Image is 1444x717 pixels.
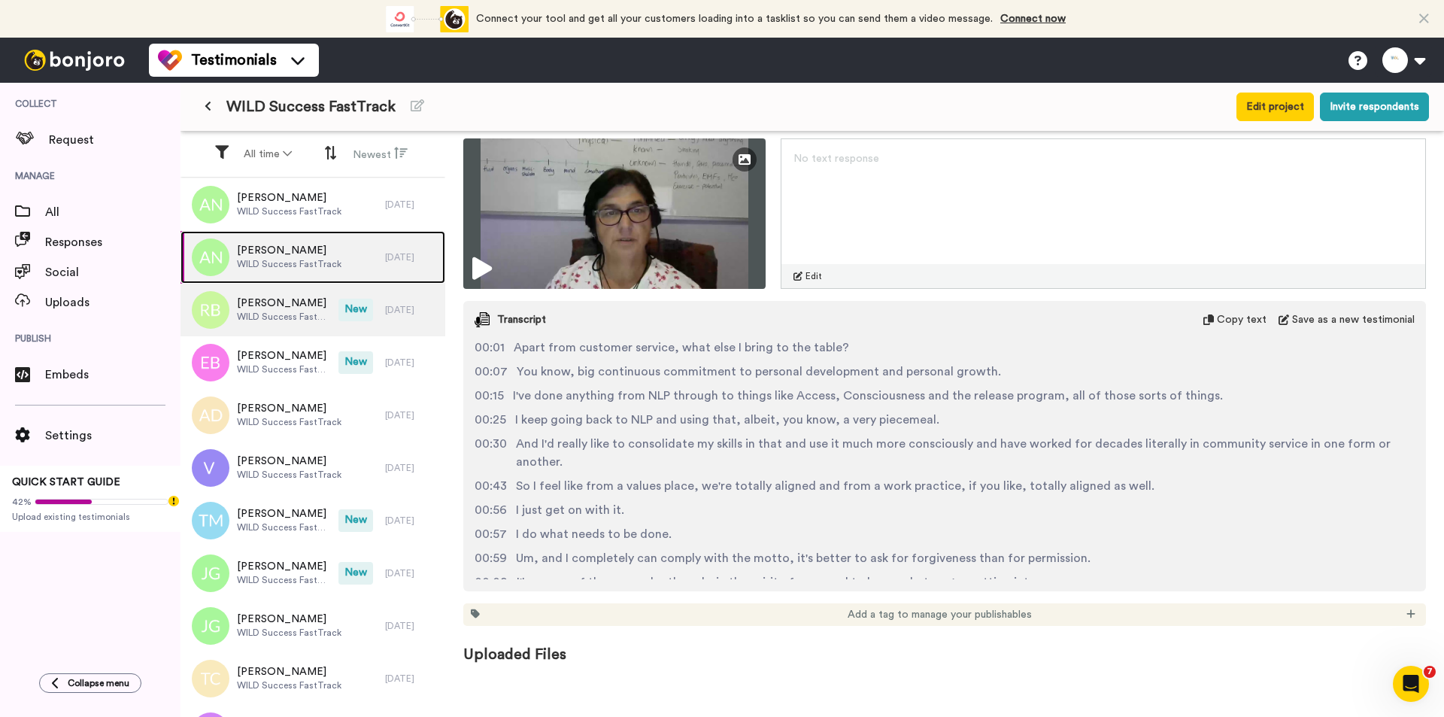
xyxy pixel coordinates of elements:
[180,178,445,231] a: [PERSON_NAME]WILD Success FastTrack[DATE]
[68,677,129,689] span: Collapse menu
[180,652,445,705] a: [PERSON_NAME]WILD Success FastTrack[DATE]
[463,138,766,289] img: 63c222a4-b61e-46a7-9a86-d3efb81a6833-thumbnail_full-1757833798.jpg
[18,50,131,71] img: bj-logo-header-white.svg
[848,607,1032,622] span: Add a tag to manage your publishables
[45,293,180,311] span: Uploads
[237,311,331,323] span: WILD Success FastTrack
[226,96,396,117] span: WILD Success FastTrack
[237,296,331,311] span: [PERSON_NAME]
[237,521,331,533] span: WILD Success FastTrack
[192,607,229,645] img: jg.png
[45,427,180,445] span: Settings
[385,357,438,369] div: [DATE]
[805,270,822,282] span: Edit
[12,496,32,508] span: 42%
[475,549,507,567] span: 00:59
[12,511,168,523] span: Upload existing testimonials
[475,501,507,519] span: 00:56
[385,409,438,421] div: [DATE]
[517,573,1039,591] span: I'I am one of those people, though, in the spirit of you need to know what you're getting into.
[385,515,438,527] div: [DATE]
[12,477,120,488] span: QUICK START GUIDE
[475,387,504,405] span: 00:15
[237,401,341,416] span: [PERSON_NAME]
[1000,14,1066,24] a: Connect now
[514,339,849,357] span: Apart from customer service, what else I bring to the table?
[237,416,341,428] span: WILD Success FastTrack
[180,284,445,336] a: [PERSON_NAME]WILD Success FastTrackNew[DATE]
[475,525,507,543] span: 00:57
[237,454,341,469] span: [PERSON_NAME]
[45,233,180,251] span: Responses
[513,387,1223,405] span: I've done anything from NLP through to things like Access, Consciousness and the release program,...
[192,449,229,487] img: v%20.png
[237,664,341,679] span: [PERSON_NAME]
[167,494,180,508] div: Tooltip anchor
[180,336,445,389] a: [PERSON_NAME]WILD Success FastTrackNew[DATE]
[516,501,624,519] span: I just get on with it.
[517,363,1001,381] span: You know, big continuous commitment to personal development and personal growth.
[793,153,879,164] span: No text response
[475,363,508,381] span: 00:07
[385,199,438,211] div: [DATE]
[338,509,373,532] span: New
[516,477,1154,495] span: So I feel like from a values place, we're totally aligned and from a work practice, if you like, ...
[386,6,469,32] div: animation
[158,48,182,72] img: tm-color.svg
[235,141,301,168] button: All time
[237,205,341,217] span: WILD Success FastTrack
[192,186,229,223] img: an.png
[475,435,507,471] span: 00:30
[475,477,507,495] span: 00:43
[475,312,490,327] img: transcript.svg
[497,312,546,327] span: Transcript
[45,366,180,384] span: Embeds
[49,131,180,149] span: Request
[45,263,180,281] span: Social
[180,600,445,652] a: [PERSON_NAME]WILD Success FastTrack[DATE]
[180,389,445,442] a: [PERSON_NAME]WILD Success FastTrack[DATE]
[516,435,1415,471] span: And I'd really like to consolidate my skills in that and use it much more consciously and have wo...
[344,140,417,169] button: Newest
[385,567,438,579] div: [DATE]
[45,203,180,221] span: All
[237,469,341,481] span: WILD Success FastTrack
[385,462,438,474] div: [DATE]
[1424,666,1436,678] span: 7
[180,494,445,547] a: [PERSON_NAME]WILD Success FastTrackNew[DATE]
[192,396,229,434] img: ad.png
[516,549,1091,567] span: Um, and I completely can comply with the motto, it's better to ask for forgiveness than for permi...
[338,351,373,374] span: New
[192,502,229,539] img: tm.png
[39,673,141,693] button: Collapse menu
[180,231,445,284] a: [PERSON_NAME]WILD Success FastTrack[DATE]
[385,673,438,685] div: [DATE]
[192,291,229,329] img: rb.png
[237,190,341,205] span: [PERSON_NAME]
[237,627,341,639] span: WILD Success FastTrack
[1236,93,1314,121] button: Edit project
[192,554,229,592] img: jg.png
[237,348,331,363] span: [PERSON_NAME]
[192,344,229,381] img: eb.png
[338,299,373,321] span: New
[476,14,993,24] span: Connect your tool and get all your customers loading into a tasklist so you can send them a video...
[338,562,373,585] span: New
[237,559,331,574] span: [PERSON_NAME]
[237,243,341,258] span: [PERSON_NAME]
[385,620,438,632] div: [DATE]
[192,660,229,697] img: tc.png
[515,411,939,429] span: I keep going back to NLP and using that, albeit, you know, a very piecemeal.
[192,238,229,276] img: an.png
[237,679,341,691] span: WILD Success FastTrack
[237,363,331,375] span: WILD Success FastTrack
[475,573,508,591] span: 00:09
[191,50,277,71] span: Testimonials
[180,547,445,600] a: [PERSON_NAME]WILD Success FastTrackNew[DATE]
[237,258,341,270] span: WILD Success FastTrack
[237,612,341,627] span: [PERSON_NAME]
[1320,93,1429,121] button: Invite respondents
[1393,666,1429,702] iframe: Intercom live chat
[237,506,331,521] span: [PERSON_NAME]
